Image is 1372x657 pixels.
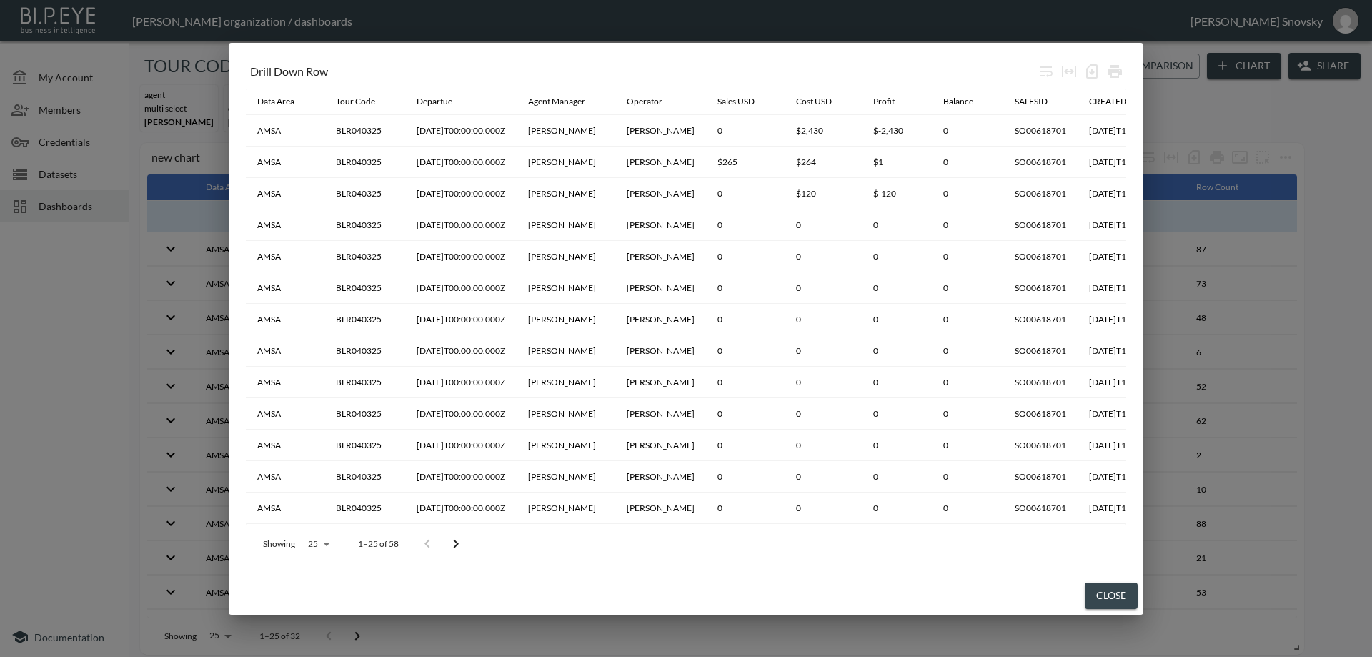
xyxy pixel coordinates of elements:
th: 0 [706,461,785,493]
th: 2025-03-04T00:00:00.000Z [405,147,517,178]
th: 2025-03-04T00:00:00.000Z [405,335,517,367]
th: 2025-03-04T00:00:00.000Z [405,209,517,241]
th: SO00618701 [1003,115,1078,147]
th: SO00618701 [1003,335,1078,367]
th: 0 [706,115,785,147]
th: BLR040325 [324,272,405,304]
th: Ronit Hiki [615,430,706,461]
th: 0 [785,209,862,241]
th: SO00618701 [1003,430,1078,461]
th: AMSA [246,493,324,524]
th: AMSA [246,430,324,461]
th: 2025-04-14T11:34:58.000Z [1078,524,1199,555]
th: 0 [862,524,932,555]
th: 0 [932,430,1003,461]
th: 2025-03-04T00:00:00.000Z [405,398,517,430]
th: Ronit Hiki [615,493,706,524]
th: Ronit Hiki [615,272,706,304]
th: SO00618701 [1003,493,1078,524]
th: Guy Raveh [517,461,615,493]
th: AMSA [246,335,324,367]
th: 0 [706,178,785,209]
th: BLR040325 [324,524,405,555]
th: Guy Raveh [517,209,615,241]
th: 0 [785,304,862,335]
th: BLR040325 [324,115,405,147]
th: 0 [706,304,785,335]
th: 0 [932,398,1003,430]
th: AMSA [246,461,324,493]
div: Cost USD [796,93,832,110]
th: SO00618701 [1003,178,1078,209]
th: BLR040325 [324,209,405,241]
th: Ronit Hiki [615,461,706,493]
div: Sales USD [717,93,755,110]
th: Guy Raveh [517,335,615,367]
th: BLR040325 [324,178,405,209]
th: 0 [862,430,932,461]
th: Ronit Hiki [615,398,706,430]
th: BLR040325 [324,147,405,178]
th: 0 [862,493,932,524]
th: 2025-03-11T11:33:42.000Z [1078,178,1199,209]
th: 2025-04-14T11:35:02.000Z [1078,209,1199,241]
div: SALESID [1015,93,1048,110]
th: Ronit Hiki [615,115,706,147]
span: Balance [943,93,992,110]
th: Ronit Hiki [615,367,706,398]
button: Close [1085,583,1138,609]
th: Guy Raveh [517,178,615,209]
th: 0 [932,461,1003,493]
th: SO00618701 [1003,272,1078,304]
th: 2025-04-14T11:35:26.000Z [1078,335,1199,367]
th: Guy Raveh [517,430,615,461]
div: Data Area [257,93,294,110]
th: Ronit Hiki [615,335,706,367]
th: 2025-04-14T11:34:53.000Z [1078,430,1199,461]
th: SO00618701 [1003,209,1078,241]
th: AMSA [246,241,324,272]
th: AMSA [246,178,324,209]
th: 2025-03-04T00:00:00.000Z [405,272,517,304]
span: Data Area [257,93,313,110]
div: Tour Code [336,93,375,110]
th: $-120 [862,178,932,209]
th: AMSA [246,209,324,241]
th: Guy Raveh [517,398,615,430]
th: 0 [862,304,932,335]
div: CREATEDDATETIME [1089,93,1169,110]
th: $120 [785,178,862,209]
span: Agent Manager [528,93,604,110]
th: 0 [932,241,1003,272]
th: Ronit Hiki [615,178,706,209]
th: 0 [785,272,862,304]
th: BLR040325 [324,335,405,367]
th: SO00618701 [1003,241,1078,272]
p: Showing [263,538,295,550]
span: Departue [417,93,471,110]
th: 0 [785,335,862,367]
th: 0 [706,367,785,398]
th: 0 [932,209,1003,241]
th: $265 [706,147,785,178]
th: 2025-04-14T11:35:03.000Z [1078,241,1199,272]
th: Guy Raveh [517,147,615,178]
th: AMSA [246,272,324,304]
th: 0 [932,524,1003,555]
th: 2025-03-04T00:00:00.000Z [405,524,517,555]
th: Guy Raveh [517,524,615,555]
th: AMSA [246,304,324,335]
th: 2025-03-04T00:00:00.000Z [405,367,517,398]
th: $264 [785,147,862,178]
th: 0 [932,335,1003,367]
th: AMSA [246,367,324,398]
th: 2025-03-04T00:00:00.000Z [405,115,517,147]
th: 0 [932,367,1003,398]
th: BLR040325 [324,430,405,461]
th: SO00618701 [1003,304,1078,335]
th: 2025-04-16T10:24:01.000Z [1078,367,1199,398]
span: Tour Code [336,93,394,110]
th: 0 [706,335,785,367]
th: Ronit Hiki [615,304,706,335]
th: 2025-03-04T19:07:07.000Z [1078,147,1199,178]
